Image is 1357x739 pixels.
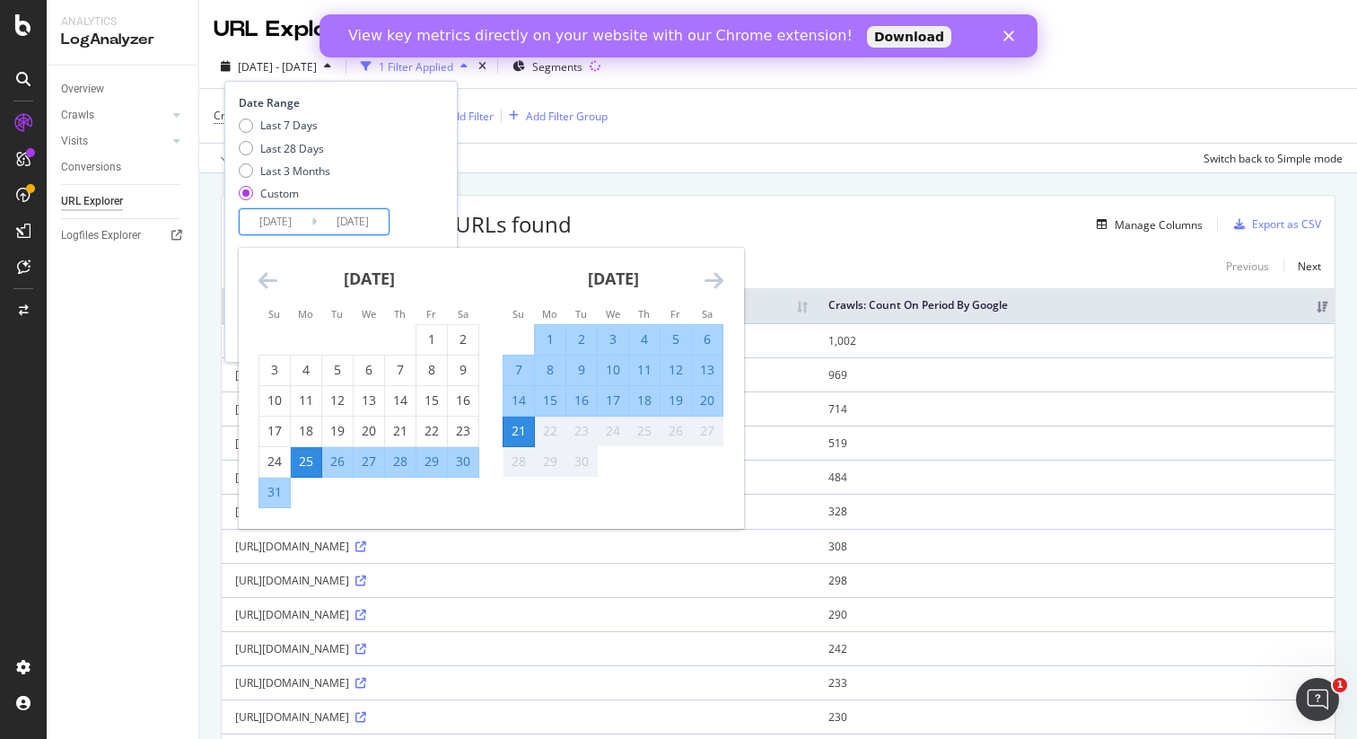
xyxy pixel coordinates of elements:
div: 7 [385,361,416,379]
td: Selected. Wednesday, September 3, 2025 [598,324,629,355]
div: Calendar [239,248,743,529]
div: LogAnalyzer [61,30,184,50]
td: Choose Sunday, August 10, 2025 as your check-out date. It’s available. [259,385,291,416]
div: 20 [354,422,384,440]
td: Not available. Monday, September 22, 2025 [535,416,566,446]
div: 9 [448,361,478,379]
div: Add Filter Group [526,109,608,124]
div: 3 [598,330,628,348]
div: 4 [291,361,321,379]
div: Custom [239,186,330,201]
div: 27 [692,422,722,440]
td: Choose Monday, August 11, 2025 as your check-out date. It’s available. [291,385,322,416]
small: Th [638,307,650,321]
td: Selected. Sunday, August 31, 2025 [259,477,291,507]
button: Manage Columns [1090,214,1203,235]
small: Mo [298,307,313,321]
td: Choose Wednesday, August 6, 2025 as your check-out date. It’s available. [354,355,385,385]
div: 16 [448,391,478,409]
td: Choose Monday, August 18, 2025 as your check-out date. It’s available. [291,416,322,446]
div: [URL][DOMAIN_NAME] [235,470,801,485]
span: Crawls: Count On Period By Google [214,108,389,123]
div: 10 [598,361,628,379]
div: 6 [354,361,384,379]
div: 21 [503,422,534,440]
button: Add Filter [422,105,494,127]
div: Last 3 Months [260,163,330,179]
span: [DATE] - [DATE] [238,59,317,75]
div: 13 [692,361,722,379]
div: 26 [322,453,353,471]
a: Logfiles Explorer [61,226,186,245]
td: Selected. Wednesday, September 10, 2025 [598,355,629,385]
div: Add Filter [446,109,494,124]
span: 1 [1333,678,1347,692]
div: 11 [291,391,321,409]
td: 290 [815,597,1335,631]
small: Th [394,307,406,321]
th: Full URL: activate to sort column ascending [222,288,815,323]
a: Crawls [61,106,168,125]
td: Selected. Sunday, September 7, 2025 [503,355,535,385]
td: Selected. Tuesday, September 2, 2025 [566,324,598,355]
td: Choose Tuesday, August 19, 2025 as your check-out date. It’s available. [322,416,354,446]
div: 2 [566,330,597,348]
small: Fr [670,307,680,321]
div: 18 [291,422,321,440]
td: Selected. Friday, August 29, 2025 [416,446,448,477]
div: 25 [291,453,321,471]
div: Conversions [61,158,121,177]
div: 30 [448,453,478,471]
button: Switch back to Simple mode [1196,144,1343,172]
div: 14 [385,391,416,409]
div: 15 [416,391,447,409]
div: [URL][DOMAIN_NAME] [235,675,801,691]
td: Choose Thursday, August 21, 2025 as your check-out date. It’s available. [385,416,416,446]
div: 13 [354,391,384,409]
td: Selected. Sunday, September 14, 2025 [503,385,535,416]
iframe: Intercom live chat banner [320,14,1037,57]
td: Not available. Thursday, September 25, 2025 [629,416,661,446]
td: Not available. Tuesday, September 30, 2025 [566,446,598,477]
div: Last 28 Days [239,141,330,156]
td: Choose Saturday, August 9, 2025 as your check-out date. It’s available. [448,355,479,385]
div: 10 [259,391,290,409]
td: Choose Sunday, August 17, 2025 as your check-out date. It’s available. [259,416,291,446]
div: [URL][DOMAIN_NAME] [235,641,801,656]
div: [URL][DOMAIN_NAME] [235,435,801,451]
div: Move backward to switch to the previous month. [258,269,277,292]
div: Manage Columns [1115,217,1203,233]
td: Choose Saturday, August 23, 2025 as your check-out date. It’s available. [448,416,479,446]
div: Logfiles Explorer [61,226,141,245]
td: 1,002 [815,323,1335,357]
td: Selected. Thursday, September 11, 2025 [629,355,661,385]
div: Visits [61,132,88,151]
div: 1 [535,330,565,348]
div: 29 [416,453,447,471]
div: 15 [535,391,565,409]
small: Sa [458,307,468,321]
td: 328 [815,494,1335,528]
small: Mo [542,307,557,321]
td: Not available. Monday, September 29, 2025 [535,446,566,477]
div: 16 [566,391,597,409]
button: Segments [505,52,590,81]
div: Crawls [61,106,94,125]
small: Su [512,307,524,321]
td: Selected. Wednesday, August 27, 2025 [354,446,385,477]
div: 22 [535,422,565,440]
div: [URL][DOMAIN_NAME] [235,539,801,554]
button: Export as CSV [1227,210,1321,239]
div: 19 [661,391,691,409]
td: Selected. Tuesday, September 16, 2025 [566,385,598,416]
td: 230 [815,699,1335,734]
td: Choose Friday, August 15, 2025 as your check-out date. It’s available. [416,385,448,416]
div: 1 [416,330,447,348]
td: Choose Friday, August 8, 2025 as your check-out date. It’s available. [416,355,448,385]
div: 23 [566,422,597,440]
div: Last 7 Days [260,118,318,133]
a: Overview [61,80,186,99]
div: 3 [259,361,290,379]
td: Selected. Saturday, September 20, 2025 [692,385,723,416]
small: We [606,307,620,321]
